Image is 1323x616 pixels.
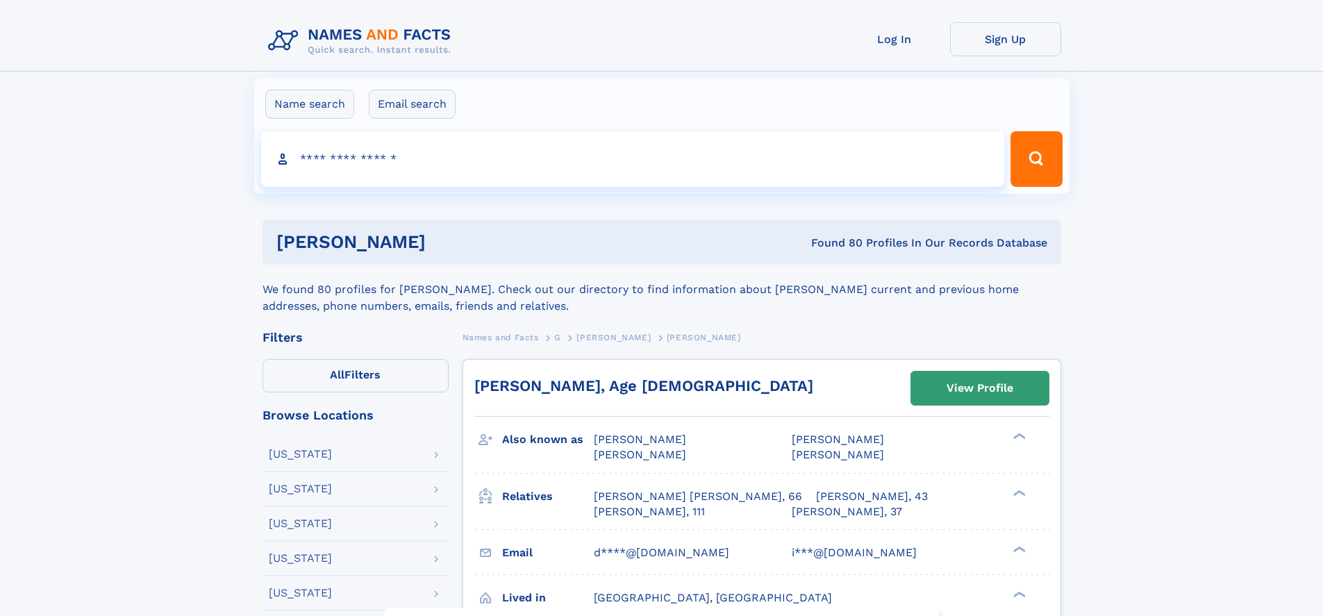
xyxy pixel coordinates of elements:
[594,489,802,504] a: [PERSON_NAME] [PERSON_NAME], 66
[911,372,1049,405] a: View Profile
[269,483,332,494] div: [US_STATE]
[269,553,332,564] div: [US_STATE]
[1010,544,1026,553] div: ❯
[792,448,884,461] span: [PERSON_NAME]
[263,409,449,422] div: Browse Locations
[576,328,651,346] a: [PERSON_NAME]
[265,90,354,119] label: Name search
[463,328,539,346] a: Names and Facts
[1010,131,1062,187] button: Search Button
[554,333,561,342] span: G
[1010,432,1026,441] div: ❯
[576,333,651,342] span: [PERSON_NAME]
[594,448,686,461] span: [PERSON_NAME]
[1010,488,1026,497] div: ❯
[594,591,832,604] span: [GEOGRAPHIC_DATA], [GEOGRAPHIC_DATA]
[269,588,332,599] div: [US_STATE]
[263,359,449,392] label: Filters
[269,449,332,460] div: [US_STATE]
[263,331,449,344] div: Filters
[816,489,928,504] a: [PERSON_NAME], 43
[502,485,594,508] h3: Relatives
[792,504,902,519] a: [PERSON_NAME], 37
[554,328,561,346] a: G
[950,22,1061,56] a: Sign Up
[792,546,917,559] span: i***@[DOMAIN_NAME]
[502,428,594,451] h3: Also known as
[594,504,705,519] a: [PERSON_NAME], 111
[474,377,813,394] a: [PERSON_NAME], Age [DEMOGRAPHIC_DATA]
[792,433,884,446] span: [PERSON_NAME]
[261,131,1005,187] input: search input
[618,235,1047,251] div: Found 80 Profiles In Our Records Database
[269,518,332,529] div: [US_STATE]
[947,372,1013,404] div: View Profile
[263,265,1061,315] div: We found 80 profiles for [PERSON_NAME]. Check out our directory to find information about [PERSON...
[276,233,619,251] h1: [PERSON_NAME]
[839,22,950,56] a: Log In
[594,433,686,446] span: [PERSON_NAME]
[1010,590,1026,599] div: ❯
[502,541,594,565] h3: Email
[263,22,463,60] img: Logo Names and Facts
[502,586,594,610] h3: Lived in
[330,368,344,381] span: All
[369,90,456,119] label: Email search
[667,333,741,342] span: [PERSON_NAME]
